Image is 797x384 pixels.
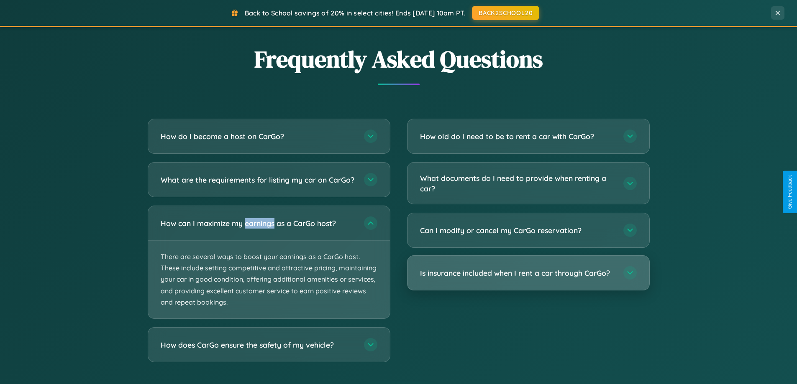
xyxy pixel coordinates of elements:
h3: How does CarGo ensure the safety of my vehicle? [161,340,356,350]
p: There are several ways to boost your earnings as a CarGo host. These include setting competitive ... [148,241,390,318]
button: BACK2SCHOOL20 [472,6,539,20]
h3: How old do I need to be to rent a car with CarGo? [420,131,615,142]
span: Back to School savings of 20% in select cities! Ends [DATE] 10am PT. [245,9,466,17]
h3: How can I maximize my earnings as a CarGo host? [161,218,356,229]
div: Give Feedback [787,175,793,209]
h3: Can I modify or cancel my CarGo reservation? [420,225,615,236]
h3: How do I become a host on CarGo? [161,131,356,142]
h3: Is insurance included when I rent a car through CarGo? [420,268,615,278]
h3: What documents do I need to provide when renting a car? [420,173,615,193]
h2: Frequently Asked Questions [148,43,650,75]
h3: What are the requirements for listing my car on CarGo? [161,175,356,185]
